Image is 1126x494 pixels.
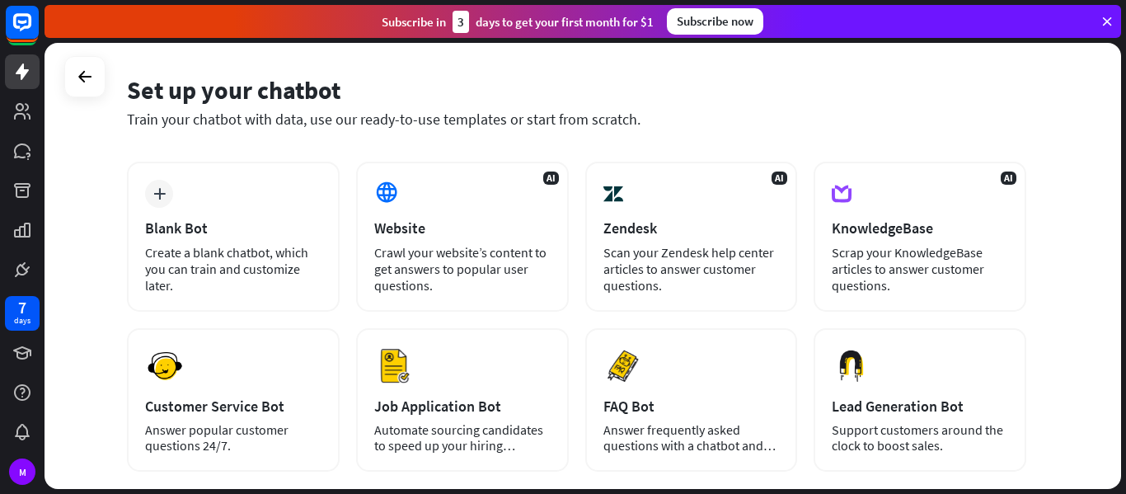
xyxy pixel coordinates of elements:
div: KnowledgeBase [832,219,1008,238]
div: Customer Service Bot [145,397,321,416]
div: Create a blank chatbot, which you can train and customize later. [145,244,321,294]
span: AI [772,172,787,185]
span: AI [1001,172,1016,185]
div: Support customers around the clock to boost sales. [832,422,1008,454]
div: FAQ Bot [603,397,780,416]
div: Website [374,219,551,238]
div: 3 [453,11,469,33]
div: Scan your Zendesk help center articles to answer customer questions. [603,244,780,294]
div: Train your chatbot with data, use our ready-to-use templates or start from scratch. [127,110,1026,129]
a: 7 days [5,296,40,331]
div: Crawl your website’s content to get answers to popular user questions. [374,244,551,294]
div: Lead Generation Bot [832,397,1008,416]
div: Subscribe in days to get your first month for $1 [382,11,654,33]
span: AI [543,172,559,185]
div: M [9,459,35,485]
div: Set up your chatbot [127,74,1026,106]
div: Answer popular customer questions 24/7. [145,422,321,454]
div: days [14,315,30,327]
div: Job Application Bot [374,397,551,416]
div: Subscribe now [667,8,763,35]
div: Zendesk [603,219,780,238]
div: Blank Bot [145,219,321,238]
div: Automate sourcing candidates to speed up your hiring process. [374,422,551,454]
div: Scrap your KnowledgeBase articles to answer customer questions. [832,244,1008,294]
i: plus [153,188,166,200]
button: Open LiveChat chat widget [13,7,63,56]
div: Answer frequently asked questions with a chatbot and save your time. [603,422,780,454]
div: 7 [18,300,26,315]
